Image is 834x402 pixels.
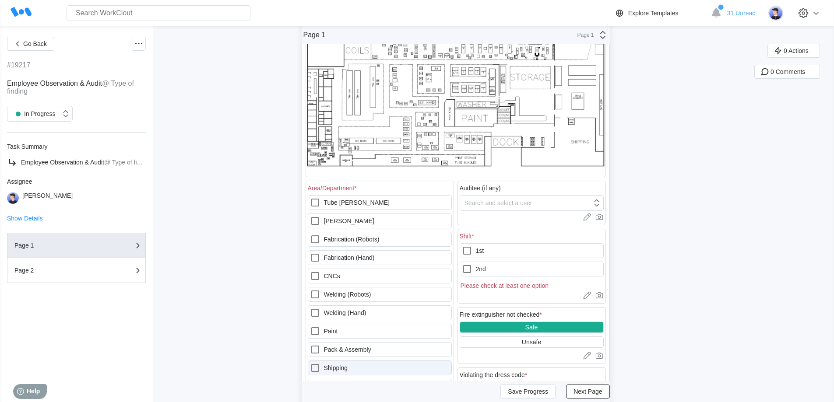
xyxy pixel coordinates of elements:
a: Employee Observation & Audit@ Type of finding [7,157,146,168]
span: 0 Actions [784,48,809,54]
div: Fire extinguisher not checked [460,311,542,318]
span: Next Page [574,388,602,395]
button: Page 2 [7,258,146,283]
label: Shipping [308,360,452,375]
img: user-5.png [768,6,783,21]
mark: @ Type of finding [7,80,134,95]
a: Explore Templates [614,8,707,18]
div: In Progress [12,108,56,120]
button: Go Back [7,37,54,51]
label: 1st [460,243,604,258]
label: Fabrication (Robots) [308,232,452,247]
span: Save Progress [508,388,548,395]
div: #19217 [7,61,30,69]
div: [PERSON_NAME] [22,192,73,204]
label: [PERSON_NAME] [308,213,452,228]
button: Show Details [7,215,43,221]
div: Explore Templates [628,10,679,17]
span: 31 Unread [727,10,756,17]
label: Pack & Assembly [308,342,452,357]
label: CNCs [308,269,452,283]
label: 2nd [460,262,604,276]
button: 0 Comments [754,65,820,79]
div: Violating the dress code [460,371,528,378]
div: Unsafe [522,339,541,346]
label: Welding (Hand) [308,305,452,320]
img: user-5.png [7,192,19,204]
span: Employee Observation & Audit [21,159,104,166]
div: Page 1 [572,32,594,38]
button: Save Progress [500,385,556,399]
label: Welding (Robots) [308,287,452,302]
mark: @ Type of finding [104,159,152,166]
span: Employee Observation & Audit [7,80,102,87]
label: Paint [308,324,452,339]
label: Fabrication (Hand) [308,250,452,265]
div: Search and select a user [465,199,532,206]
span: Go Back [23,41,47,47]
div: Please check at least one option [460,280,604,289]
div: Task Summary [7,143,146,150]
label: Offices [308,379,452,394]
label: Tube [PERSON_NAME] [308,195,452,210]
div: Shift [460,233,474,240]
div: Page 2 [14,267,102,273]
button: Page 1 [7,233,146,258]
input: Search WorkClout [67,5,250,21]
div: Page 1 [14,242,102,248]
div: Auditee (if any) [460,185,501,192]
button: 0 Actions [767,44,820,58]
div: Area/Department [308,185,357,192]
div: Assignee [7,178,146,185]
div: Page 1 [303,31,326,39]
div: Safe [525,324,538,331]
span: 0 Comments [771,69,805,75]
button: Next Page [566,385,609,399]
img: PlantLayout.jpg [306,32,605,177]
